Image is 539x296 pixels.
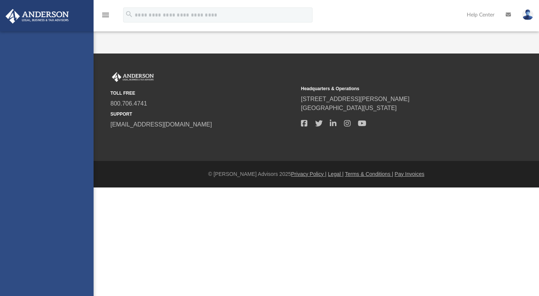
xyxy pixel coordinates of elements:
[291,171,327,177] a: Privacy Policy |
[101,10,110,19] i: menu
[3,9,71,24] img: Anderson Advisors Platinum Portal
[301,85,486,92] small: Headquarters & Operations
[345,171,393,177] a: Terms & Conditions |
[125,10,133,18] i: search
[101,14,110,19] a: menu
[328,171,344,177] a: Legal |
[94,170,539,178] div: © [PERSON_NAME] Advisors 2025
[301,96,409,102] a: [STREET_ADDRESS][PERSON_NAME]
[395,171,424,177] a: Pay Invoices
[110,90,296,97] small: TOLL FREE
[110,121,212,128] a: [EMAIL_ADDRESS][DOMAIN_NAME]
[110,100,147,107] a: 800.706.4741
[301,105,397,111] a: [GEOGRAPHIC_DATA][US_STATE]
[110,111,296,118] small: SUPPORT
[110,72,155,82] img: Anderson Advisors Platinum Portal
[522,9,533,20] img: User Pic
